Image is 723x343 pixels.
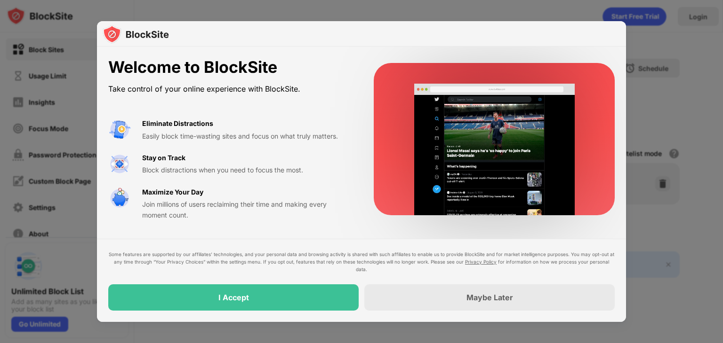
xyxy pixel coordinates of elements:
img: value-focus.svg [108,153,131,175]
div: Easily block time-wasting sites and focus on what truly matters. [142,131,351,141]
div: Eliminate Distractions [142,118,213,129]
a: Privacy Policy [465,259,497,265]
div: Join millions of users reclaiming their time and making every moment count. [142,199,351,220]
div: Block distractions when you need to focus the most. [142,165,351,175]
img: logo-blocksite.svg [103,25,169,44]
div: Take control of your online experience with BlockSite. [108,82,351,96]
div: Welcome to BlockSite [108,58,351,77]
div: Maybe Later [466,293,513,302]
div: Some features are supported by our affiliates’ technologies, and your personal data and browsing ... [108,250,615,273]
div: I Accept [218,293,249,302]
div: Maximize Your Day [142,187,203,197]
img: value-avoid-distractions.svg [108,118,131,141]
img: value-safe-time.svg [108,187,131,210]
div: Stay on Track [142,153,185,163]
